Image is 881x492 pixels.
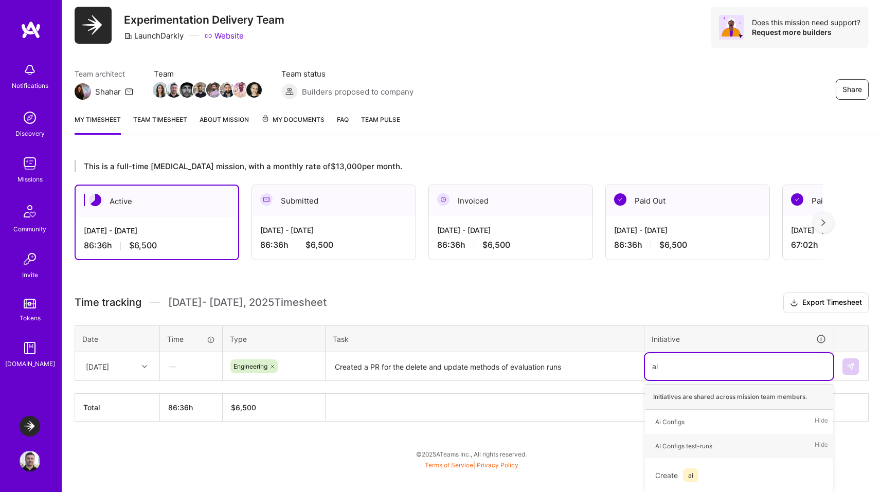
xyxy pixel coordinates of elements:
[75,296,141,309] span: Time tracking
[281,68,413,79] span: Team status
[477,461,518,469] a: Privacy Policy
[20,153,40,174] img: teamwork
[652,333,826,345] div: Initiative
[482,240,510,250] span: $6,500
[21,21,41,39] img: logo
[645,384,833,410] div: Initiatives are shared across mission team members.
[194,81,207,99] a: Team Member Avatar
[233,362,267,370] span: Engineering
[302,86,413,97] span: Builders proposed to company
[246,82,262,98] img: Team Member Avatar
[361,114,400,135] a: Team Pulse
[142,364,147,369] i: icon Chevron
[437,240,584,250] div: 86:36 h
[234,81,247,99] a: Team Member Avatar
[166,82,182,98] img: Team Member Avatar
[153,82,168,98] img: Team Member Avatar
[20,338,40,358] img: guide book
[437,225,584,235] div: [DATE] - [DATE]
[75,160,823,172] div: This is a full-time [MEDICAL_DATA] mission, with a monthly rate of $13,000 per month.
[683,468,698,482] span: ai
[815,439,828,453] span: Hide
[305,240,333,250] span: $6,500
[167,334,215,344] div: Time
[20,313,41,323] div: Tokens
[614,225,761,235] div: [DATE] - [DATE]
[160,353,222,380] div: —
[84,240,230,251] div: 86:36 h
[75,68,133,79] span: Team architect
[752,27,860,37] div: Request more builders
[124,32,132,40] i: icon CompanyGray
[437,193,450,206] img: Invoiced
[12,80,48,91] div: Notifications
[327,353,643,380] textarea: Created a PR for the delete and update methods of evaluation runs
[17,199,42,224] img: Community
[17,174,43,185] div: Missions
[154,81,167,99] a: Team Member Avatar
[337,114,349,135] a: FAQ
[221,81,234,99] a: Team Member Avatar
[260,193,273,206] img: Submitted
[429,185,592,216] div: Invoiced
[129,240,157,251] span: $6,500
[124,30,184,41] div: LaunchDarkly
[614,193,626,206] img: Paid Out
[160,394,223,422] th: 86:36h
[75,7,112,44] img: Company Logo
[790,298,798,308] i: icon Download
[252,185,416,216] div: Submitted
[260,240,407,250] div: 86:36 h
[200,114,249,135] a: About Mission
[75,325,160,352] th: Date
[821,219,825,226] img: right
[261,114,325,135] a: My Documents
[20,416,40,436] img: LaunchDarkly: Experimentation Delivery Team
[20,249,40,269] img: Invite
[425,461,518,469] span: |
[783,293,869,313] button: Export Timesheet
[815,415,828,429] span: Hide
[179,82,195,98] img: Team Member Avatar
[655,416,685,427] div: Ai Configs
[204,30,244,41] a: Website
[606,185,769,216] div: Paid Out
[13,224,46,234] div: Community
[22,269,38,280] div: Invite
[5,358,55,369] div: [DOMAIN_NAME]
[95,86,121,97] div: Shahar
[15,128,45,139] div: Discovery
[125,87,133,96] i: icon Mail
[75,394,160,422] th: Total
[207,81,221,99] a: Team Member Avatar
[326,325,644,352] th: Task
[124,13,284,26] h3: Experimentation Delivery Team
[659,240,687,250] span: $6,500
[261,114,325,125] span: My Documents
[655,441,712,451] div: AI Configs test-runs
[220,82,235,98] img: Team Member Avatar
[133,114,187,135] a: Team timesheet
[75,114,121,135] a: My timesheet
[614,240,761,250] div: 86:36 h
[719,15,744,40] img: Avatar
[17,451,43,471] a: User Avatar
[247,81,261,99] a: Team Member Avatar
[425,461,473,469] a: Terms of Service
[84,225,230,236] div: [DATE] - [DATE]
[181,81,194,99] a: Team Member Avatar
[836,79,869,100] button: Share
[847,362,855,371] img: Submit
[791,193,803,206] img: Paid Out
[167,81,181,99] a: Team Member Avatar
[650,463,828,487] div: Create
[206,82,222,98] img: Team Member Avatar
[76,186,238,217] div: Active
[20,60,40,80] img: bell
[154,68,261,79] span: Team
[842,84,862,95] span: Share
[24,299,36,308] img: tokens
[20,451,40,471] img: User Avatar
[89,194,101,206] img: Active
[223,394,326,422] th: $6,500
